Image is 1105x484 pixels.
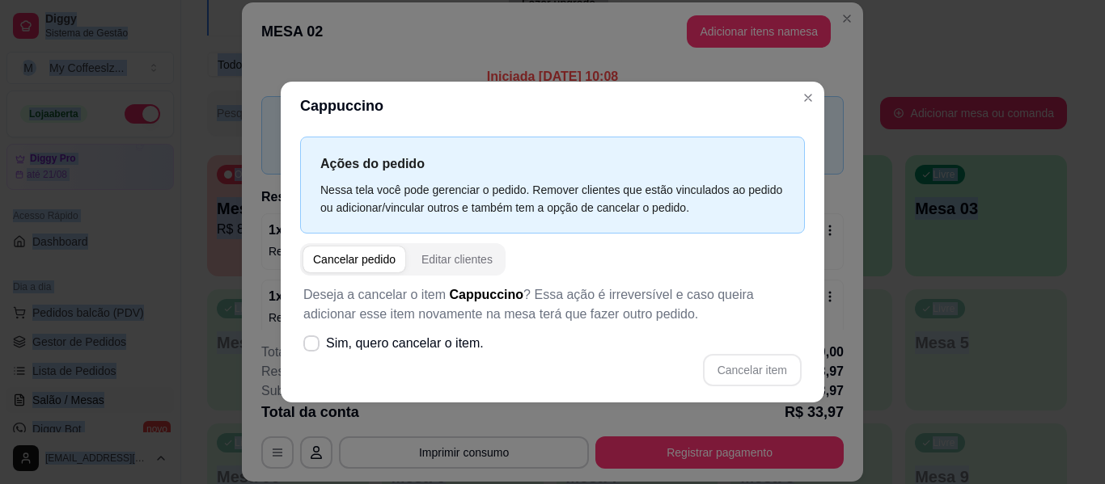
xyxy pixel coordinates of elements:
[281,82,824,130] header: Cappuccino
[795,85,821,111] button: Close
[320,154,785,174] p: Ações do pedido
[303,285,802,324] p: Deseja a cancelar o item ? Essa ação é irreversível e caso queira adicionar esse item novamente n...
[320,181,785,217] div: Nessa tela você pode gerenciar o pedido. Remover clientes que estão vinculados ao pedido ou adici...
[326,334,484,353] span: Sim, quero cancelar o item.
[421,251,493,267] div: Editar clientes
[450,288,524,301] span: Cappuccino
[313,251,396,267] div: Cancelar pedido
